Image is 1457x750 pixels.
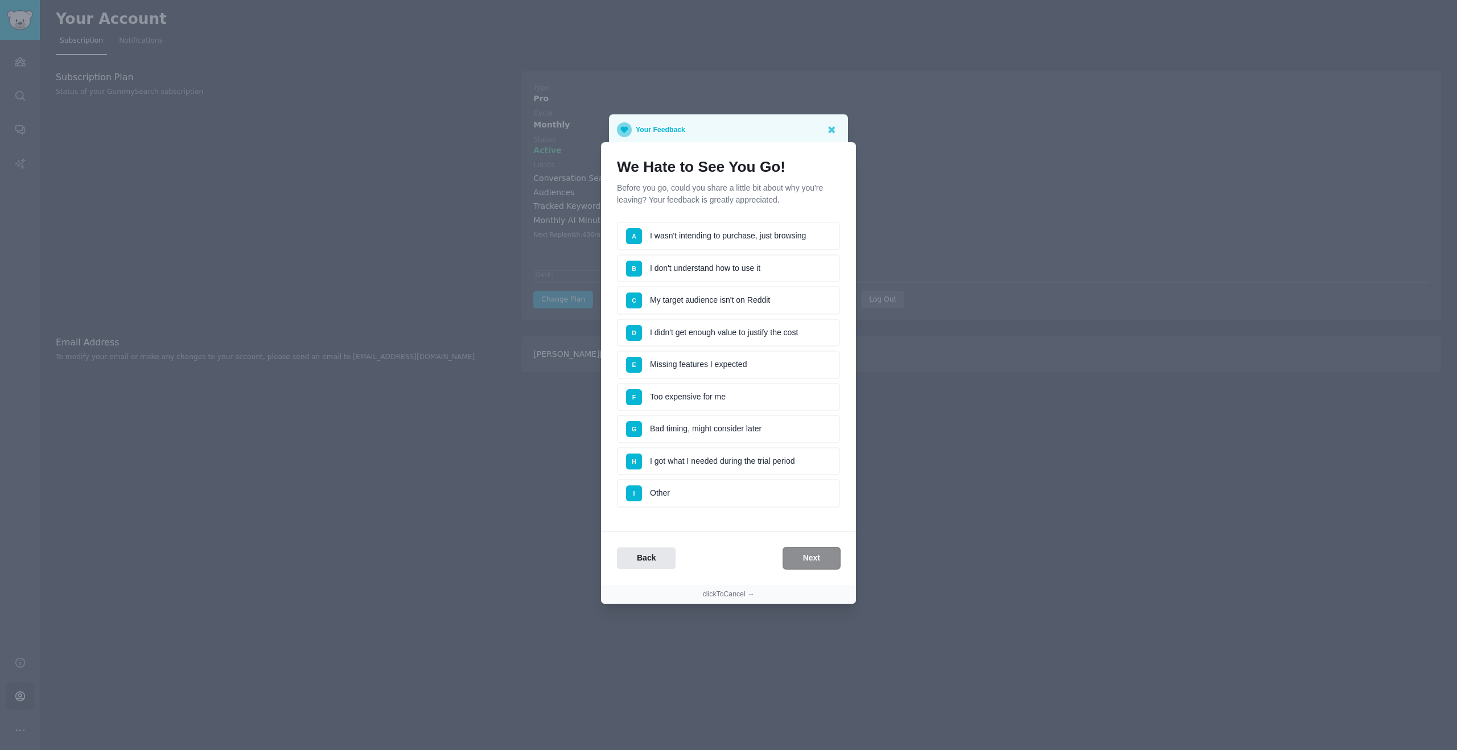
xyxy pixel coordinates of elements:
span: B [632,265,636,272]
p: Before you go, could you share a little bit about why you're leaving? Your feedback is greatly ap... [617,182,840,206]
span: F [632,394,636,401]
span: I [633,490,635,497]
h1: We Hate to See You Go! [617,158,840,176]
p: Your Feedback [636,122,685,137]
span: E [632,361,636,368]
span: H [632,458,636,465]
button: clickToCancel → [703,590,755,600]
span: A [632,233,636,240]
span: C [632,297,636,304]
button: Back [617,547,676,570]
span: D [632,329,636,336]
span: G [632,426,636,432]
